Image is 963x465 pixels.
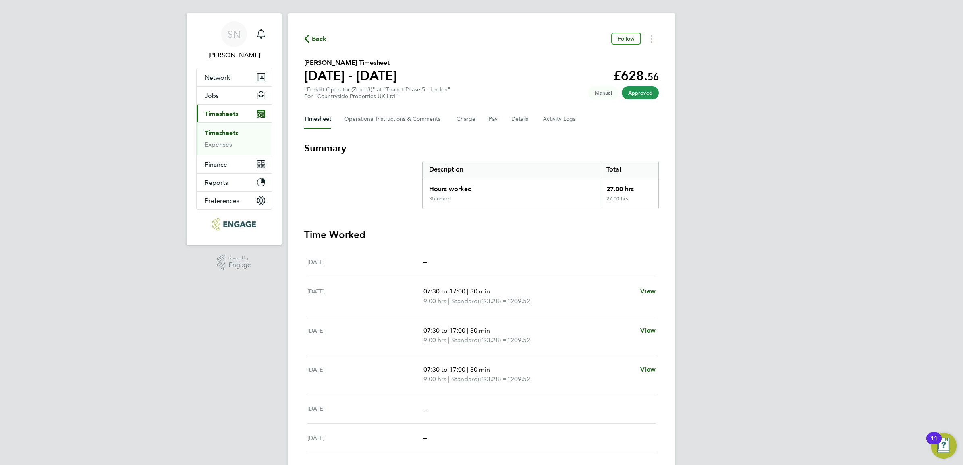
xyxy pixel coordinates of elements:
[304,34,327,44] button: Back
[205,141,232,148] a: Expenses
[640,287,656,295] span: View
[304,58,397,68] h2: [PERSON_NAME] Timesheet
[196,21,272,60] a: SN[PERSON_NAME]
[197,122,272,155] div: Timesheets
[423,375,446,383] span: 9.00 hrs
[448,375,450,383] span: |
[307,326,423,345] div: [DATE]
[451,374,478,384] span: Standard
[618,35,635,42] span: Follow
[205,129,238,137] a: Timesheets
[205,92,219,99] span: Jobs
[507,336,530,344] span: £209.52
[228,262,251,269] span: Engage
[451,335,478,345] span: Standard
[304,93,450,100] div: For "Countryside Properties UK Ltd"
[423,434,427,442] span: –
[600,161,658,178] div: Total
[613,68,659,83] app-decimal: £628.
[205,161,227,168] span: Finance
[228,255,251,262] span: Powered by
[197,105,272,122] button: Timesheets
[644,33,659,45] button: Timesheets Menu
[197,68,272,86] button: Network
[423,178,600,196] div: Hours worked
[429,196,451,202] div: Standard
[640,366,656,373] span: View
[304,110,331,129] button: Timesheet
[451,296,478,306] span: Standard
[423,258,427,266] span: –
[467,287,469,295] span: |
[423,327,465,334] span: 07:30 to 17:00
[543,110,577,129] button: Activity Logs
[205,74,230,81] span: Network
[312,34,327,44] span: Back
[423,287,465,295] span: 07:30 to 17:00
[423,161,600,178] div: Description
[478,297,507,305] span: (£23.28) =
[511,110,530,129] button: Details
[344,110,444,129] button: Operational Instructions & Comments
[307,257,423,267] div: [DATE]
[304,68,397,84] h1: [DATE] - [DATE]
[640,326,656,335] a: View
[622,86,659,99] span: This timesheet has been approved.
[205,179,228,186] span: Reports
[196,50,272,60] span: Sofia Naylor
[457,110,476,129] button: Charge
[205,110,238,118] span: Timesheets
[467,327,469,334] span: |
[588,86,618,99] span: This timesheet was manually created.
[205,197,239,205] span: Preferences
[640,327,656,334] span: View
[228,29,241,39] span: SN
[467,366,469,373] span: |
[448,336,450,344] span: |
[448,297,450,305] span: |
[304,86,450,100] div: "Forklift Operator (Zone 3)" at "Thanet Phase 5 - Linden"
[600,178,658,196] div: 27.00 hrs
[307,287,423,306] div: [DATE]
[423,336,446,344] span: 9.00 hrs
[217,255,251,270] a: Powered byEngage
[197,155,272,173] button: Finance
[470,327,490,334] span: 30 min
[600,196,658,209] div: 27.00 hrs
[187,13,282,245] nav: Main navigation
[611,33,641,45] button: Follow
[930,438,938,449] div: 11
[197,87,272,104] button: Jobs
[212,218,255,231] img: konnectrecruit-logo-retina.png
[307,433,423,443] div: [DATE]
[197,192,272,209] button: Preferences
[304,142,659,155] h3: Summary
[470,287,490,295] span: 30 min
[423,366,465,373] span: 07:30 to 17:00
[640,365,656,374] a: View
[422,161,659,209] div: Summary
[307,365,423,384] div: [DATE]
[648,71,659,83] span: 56
[489,110,498,129] button: Pay
[307,404,423,413] div: [DATE]
[304,228,659,241] h3: Time Worked
[931,433,957,459] button: Open Resource Center, 11 new notifications
[470,366,490,373] span: 30 min
[478,336,507,344] span: (£23.28) =
[507,375,530,383] span: £209.52
[640,287,656,296] a: View
[196,218,272,231] a: Go to home page
[507,297,530,305] span: £209.52
[423,297,446,305] span: 9.00 hrs
[197,174,272,191] button: Reports
[423,405,427,412] span: –
[478,375,507,383] span: (£23.28) =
